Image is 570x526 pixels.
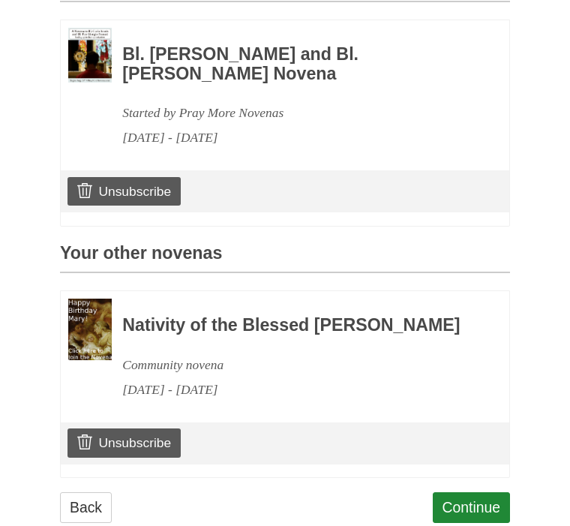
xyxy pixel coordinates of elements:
h3: Bl. [PERSON_NAME] and Bl. [PERSON_NAME] Novena [122,46,469,84]
div: [DATE] - [DATE] [122,378,469,403]
h3: Nativity of the Blessed [PERSON_NAME] [122,317,469,336]
div: Started by Pray More Novenas [122,101,469,126]
h3: Your other novenas [60,245,510,274]
img: Novena image [68,29,112,83]
a: Unsubscribe [67,178,181,206]
div: [DATE] - [DATE] [122,126,469,151]
a: Unsubscribe [67,429,181,458]
div: Community novena [122,353,469,378]
a: Continue [433,493,511,524]
a: Back [60,493,112,524]
img: Novena image [68,299,112,361]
